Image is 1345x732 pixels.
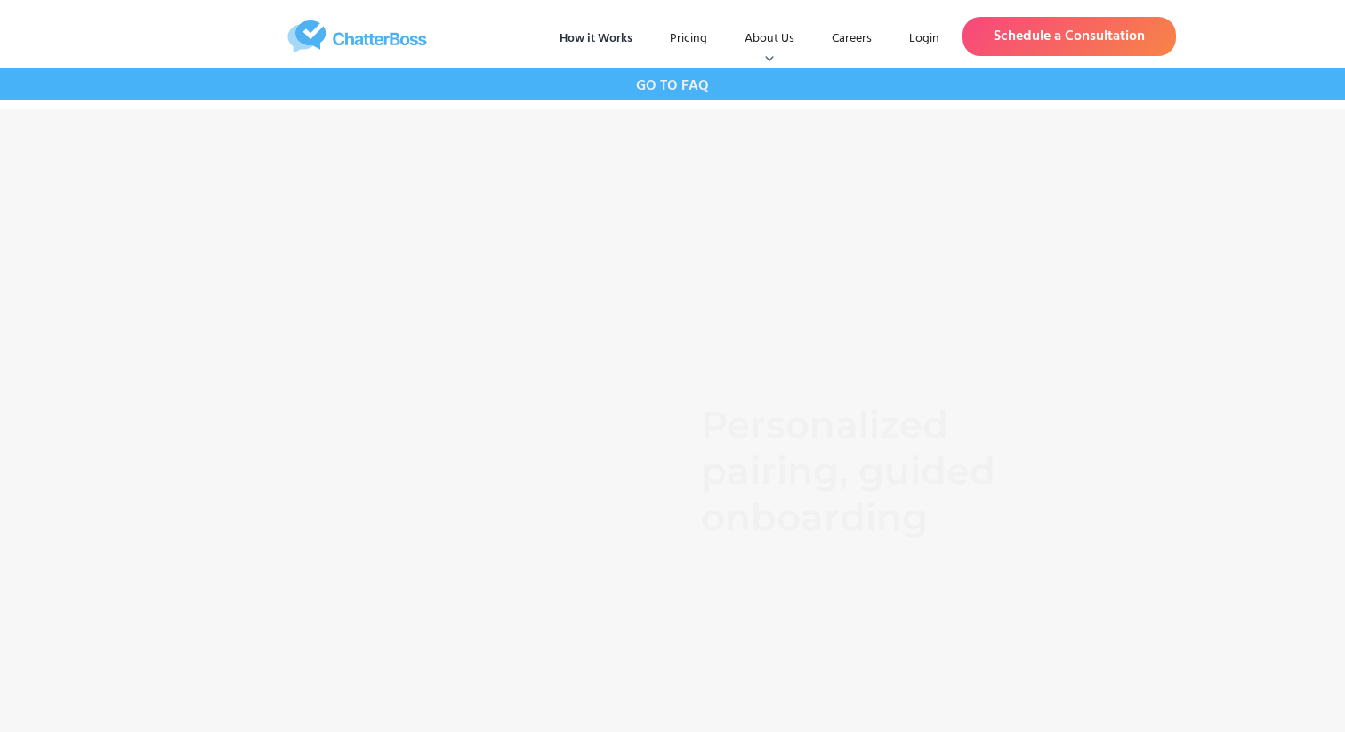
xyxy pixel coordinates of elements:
[701,402,1097,541] h1: Personalized pairing, guided onboarding
[636,75,709,98] strong: GO TO FAQ
[656,23,721,55] a: Pricing
[169,20,545,53] a: home
[895,23,954,55] a: Login
[962,17,1176,56] a: Schedule a Consultation
[745,30,794,48] div: About Us
[730,23,809,55] div: About Us
[636,68,709,100] a: GO TO FAQ
[817,23,886,55] a: Careers
[545,23,647,55] a: How it Works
